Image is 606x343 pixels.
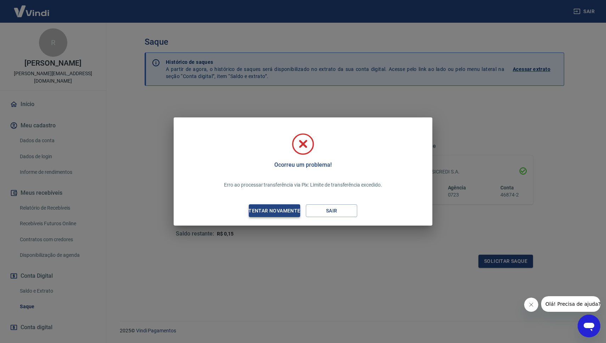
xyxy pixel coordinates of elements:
[4,5,60,11] span: Olá! Precisa de ajuda?
[306,204,357,217] button: Sair
[524,298,538,312] iframe: Fechar mensagem
[578,315,600,337] iframe: Botão para abrir a janela de mensagens
[249,204,300,217] button: Tentar novamente
[541,296,600,312] iframe: Mensagem da empresa
[274,161,331,168] h5: Ocorreu um problema!
[224,181,382,189] p: Erro ao processar transferência via Pix: Limite de transferência excedido.
[240,206,309,215] div: Tentar novamente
